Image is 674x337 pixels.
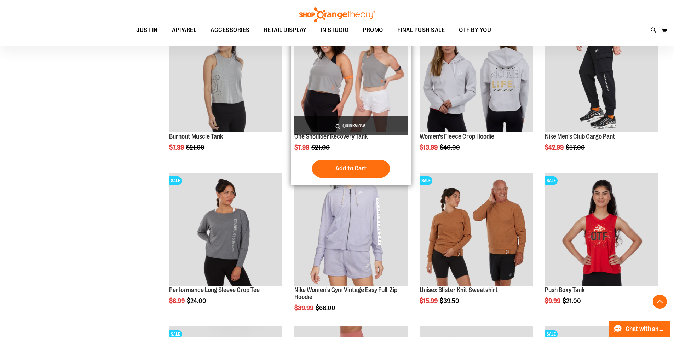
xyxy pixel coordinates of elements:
span: ACCESSORIES [211,22,250,38]
img: Product image for Nike Mens Club Cargo Pant [545,19,658,132]
span: $39.99 [294,304,315,312]
img: Shop Orangetheory [298,7,376,22]
a: Push Boxy Tank [545,286,584,294]
a: Product image for Burnout Muscle Tank [169,19,282,133]
span: $21.00 [563,297,582,304]
a: Nike Men's Club Cargo Pant [545,133,615,140]
span: APPAREL [172,22,197,38]
a: Nike Women's Gym Vintage Easy Full-Zip Hoodie [294,286,397,301]
div: product [541,16,662,169]
span: $13.99 [420,144,439,151]
img: Product image for Burnout Muscle Tank [169,19,282,132]
span: RETAIL DISPLAY [264,22,307,38]
div: product [541,169,662,323]
a: Product image for Push Boxy TankSALE [545,173,658,287]
a: Product image for Unisex Blister Knit SweatshirtSALE [420,173,533,287]
div: product [291,16,411,185]
span: $57.00 [566,144,586,151]
img: Product image for Performance Long Sleeve Crop Tee [169,173,282,286]
img: Product image for Unisex Blister Knit Sweatshirt [420,173,533,286]
span: FINAL PUSH SALE [397,22,445,38]
span: $39.50 [440,297,460,304]
span: $40.00 [440,144,461,151]
button: Add to Cart [312,160,390,178]
img: Product image for Push Boxy Tank [545,173,658,286]
span: $24.00 [187,297,207,304]
span: $7.99 [169,144,185,151]
span: $66.00 [316,304,336,312]
img: Main view of One Shoulder Recovery Tank [294,19,408,132]
div: product [416,16,536,169]
span: SALE [169,176,182,185]
span: $7.99 [294,144,310,151]
a: Product image for Performance Long Sleeve Crop TeeSALE [169,173,282,287]
span: OTF BY YOU [459,22,491,38]
span: $21.00 [186,144,206,151]
a: Performance Long Sleeve Crop Tee [169,286,260,294]
div: product [291,169,411,330]
span: $21.00 [311,144,331,151]
span: IN STUDIO [321,22,349,38]
img: Product image for Womens Fleece Crop Hoodie [420,19,533,132]
span: Add to Cart [335,164,367,172]
a: Product image for Womens Fleece Crop Hoodie [420,19,533,133]
span: SALE [545,176,558,185]
span: $6.99 [169,297,186,304]
div: product [166,169,286,323]
span: Chat with an Expert [626,326,666,332]
span: $15.99 [420,297,439,304]
span: PROMO [363,22,383,38]
span: $42.99 [545,144,565,151]
a: One Shoulder Recovery Tank [294,133,368,140]
span: $9.99 [545,297,561,304]
button: Chat with an Expert [609,321,670,337]
span: JUST IN [136,22,158,38]
a: Burnout Muscle Tank [169,133,223,140]
a: Product image for Nike Gym Vintage Easy Full Zip Hoodie [294,173,408,287]
img: Product image for Nike Gym Vintage Easy Full Zip Hoodie [294,173,408,286]
a: Unisex Blister Knit Sweatshirt [420,286,498,294]
div: product [416,169,536,323]
span: SALE [420,176,432,185]
a: Product image for Nike Mens Club Cargo Pant [545,19,658,133]
a: Quickview [294,116,408,135]
a: Main view of One Shoulder Recovery TankSALE [294,19,408,133]
a: Women's Fleece Crop Hoodie [420,133,494,140]
div: product [166,16,286,169]
button: Back To Top [653,295,667,309]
